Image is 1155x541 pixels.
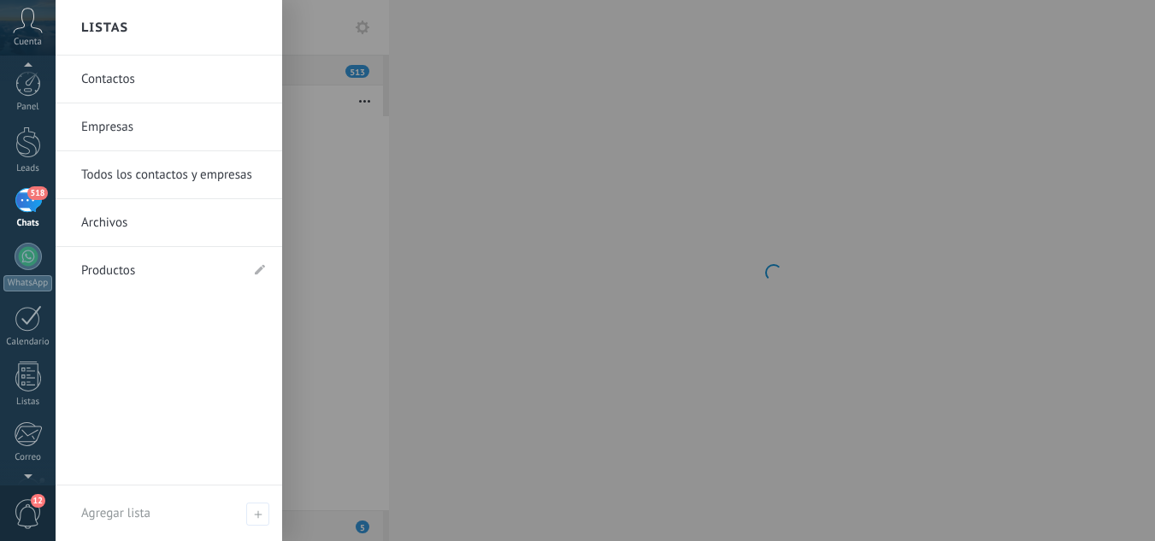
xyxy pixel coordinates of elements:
[3,452,53,463] div: Correo
[81,103,265,151] a: Empresas
[246,503,269,526] span: Agregar lista
[81,56,265,103] a: Contactos
[14,37,42,48] span: Cuenta
[81,199,265,247] a: Archivos
[3,102,53,113] div: Panel
[81,151,265,199] a: Todos los contactos y empresas
[31,494,45,508] span: 12
[3,337,53,348] div: Calendario
[3,163,53,174] div: Leads
[3,275,52,291] div: WhatsApp
[81,247,239,295] a: Productos
[3,397,53,408] div: Listas
[27,186,47,200] span: 518
[81,1,128,55] h2: Listas
[81,505,150,521] span: Agregar lista
[3,218,53,229] div: Chats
